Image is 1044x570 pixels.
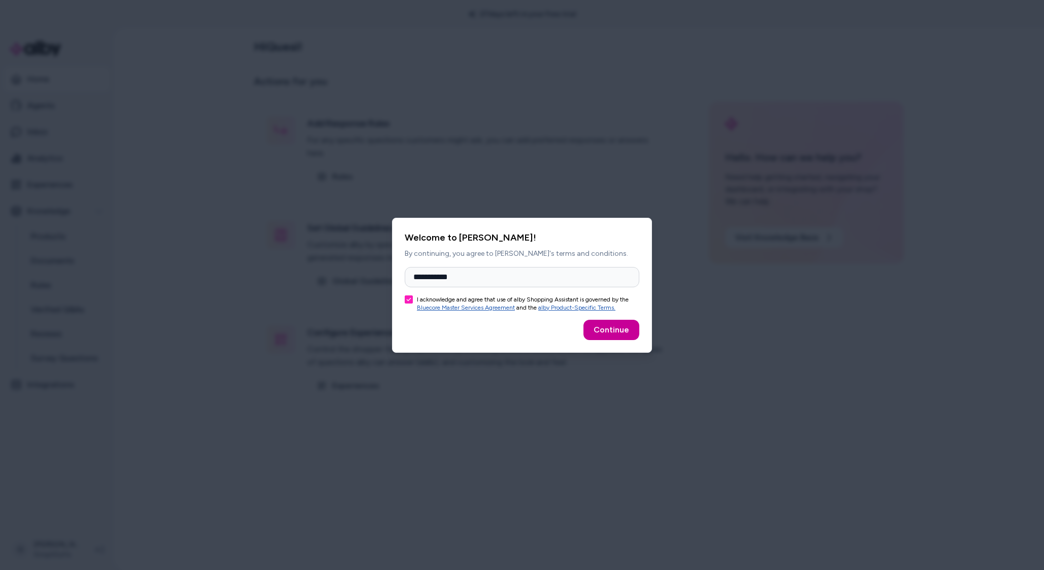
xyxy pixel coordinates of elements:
[417,295,639,312] label: I acknowledge and agree that use of alby Shopping Assistant is governed by the and the
[583,320,639,340] button: Continue
[538,304,615,311] a: alby Product-Specific Terms.
[417,304,515,311] a: Bluecore Master Services Agreement
[405,230,639,245] h2: Welcome to [PERSON_NAME]!
[405,249,639,259] p: By continuing, you agree to [PERSON_NAME]'s terms and conditions.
